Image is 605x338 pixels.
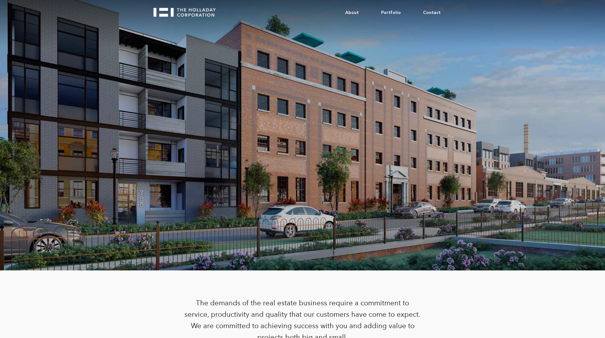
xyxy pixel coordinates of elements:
a: home [153,3,221,17]
a: Contact [412,3,452,22]
a: Portfolio [370,3,412,22]
h1: Partner with Us [236,110,369,130]
a: About [334,3,370,22]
